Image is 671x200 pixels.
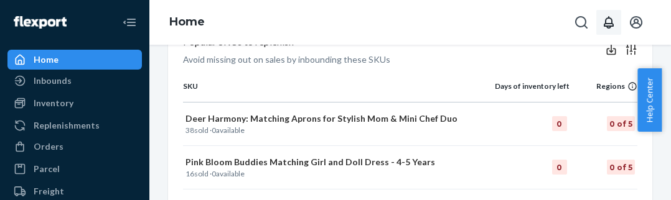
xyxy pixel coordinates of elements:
[624,10,649,35] button: Open account menu
[34,140,63,153] div: Orders
[7,71,142,91] a: Inbounds
[185,156,476,168] p: Pink Bloom Buddies Matching Girl and Doll Dress - 4-5 Years
[183,53,390,66] p: Avoid missing out on sales by inbounding these SKUs
[34,75,72,87] div: Inbounds
[552,160,567,175] div: 0
[183,81,479,102] th: SKU
[169,15,205,29] a: Home
[7,137,142,157] a: Orders
[185,169,194,178] span: 16
[14,16,67,29] img: Flexport logo
[569,10,594,35] button: Open Search Box
[185,125,194,135] span: 38
[637,68,662,132] button: Help Center
[212,169,216,178] span: 0
[607,160,635,175] div: 0 of 5
[34,53,59,66] div: Home
[34,185,64,198] div: Freight
[34,97,73,109] div: Inventory
[7,116,142,135] a: Replenishments
[596,10,621,35] button: Open notifications
[34,119,100,132] div: Replenishments
[607,116,635,131] div: 0 of 5
[7,159,142,179] a: Parcel
[552,116,567,131] div: 0
[570,81,638,91] div: Regions
[185,112,476,125] p: Deer Harmony: Matching Aprons for Stylish Mom & Mini Chef Duo
[34,163,60,175] div: Parcel
[159,4,215,40] ol: breadcrumbs
[185,125,476,135] p: sold · available
[212,125,216,135] span: 0
[479,81,570,102] th: Days of inventory left
[185,168,476,179] p: sold · available
[7,50,142,70] a: Home
[117,10,142,35] button: Close Navigation
[7,93,142,113] a: Inventory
